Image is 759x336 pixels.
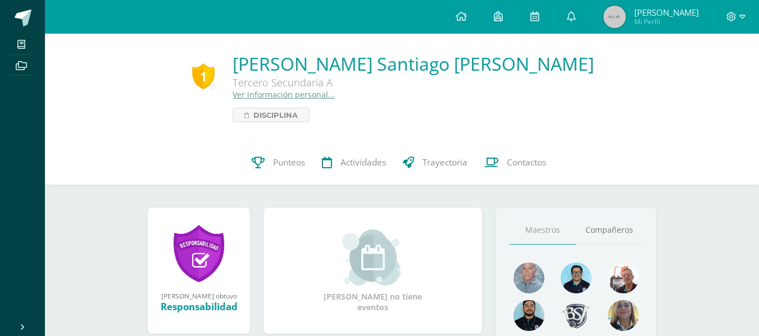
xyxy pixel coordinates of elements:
[342,229,403,286] img: event_small.png
[422,157,467,168] span: Trayectoria
[608,300,639,331] img: aa9857ee84d8eb936f6c1e33e7ea3df6.png
[313,140,394,185] a: Actividades
[159,291,239,300] div: [PERSON_NAME] obtuvo
[159,300,239,313] div: Responsabilidad
[233,52,594,76] a: [PERSON_NAME] Santiago [PERSON_NAME]
[608,263,639,293] img: b91405600618b21788a2d1d269212df6.png
[233,76,570,89] div: Tercero Secundaria A
[603,6,626,28] img: 45x45
[561,300,592,331] img: d483e71d4e13296e0ce68ead86aec0b8.png
[507,157,546,168] span: Contactos
[243,140,313,185] a: Punteos
[561,263,592,293] img: d220431ed6a2715784848fdc026b3719.png
[233,108,310,122] a: Disciplina
[273,157,305,168] span: Punteos
[233,89,335,100] a: Ver información personal...
[510,216,576,245] a: Maestros
[476,140,555,185] a: Contactos
[513,300,544,331] img: 2207c9b573316a41e74c87832a091651.png
[340,157,386,168] span: Actividades
[317,229,429,312] div: [PERSON_NAME] no tiene eventos
[576,216,642,245] a: Compañeros
[634,7,699,18] span: [PERSON_NAME]
[253,108,298,122] span: Disciplina
[394,140,476,185] a: Trayectoria
[192,63,215,89] div: 1
[513,263,544,293] img: 55ac31a88a72e045f87d4a648e08ca4b.png
[634,17,699,26] span: Mi Perfil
